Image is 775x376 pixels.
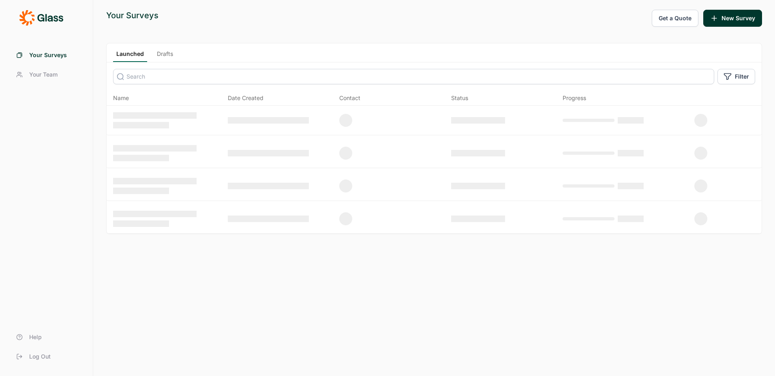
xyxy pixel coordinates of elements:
a: Launched [113,50,147,62]
div: Status [451,94,468,102]
button: Get a Quote [652,10,698,27]
input: Search [113,69,714,84]
button: Filter [717,69,755,84]
span: Date Created [228,94,263,102]
div: Progress [563,94,586,102]
span: Help [29,333,42,341]
div: Contact [339,94,360,102]
span: Name [113,94,129,102]
span: Your Surveys [29,51,67,59]
span: Filter [735,73,749,81]
a: Drafts [154,50,176,62]
div: Your Surveys [106,10,158,21]
button: New Survey [703,10,762,27]
span: Your Team [29,70,58,79]
span: Log Out [29,352,51,361]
